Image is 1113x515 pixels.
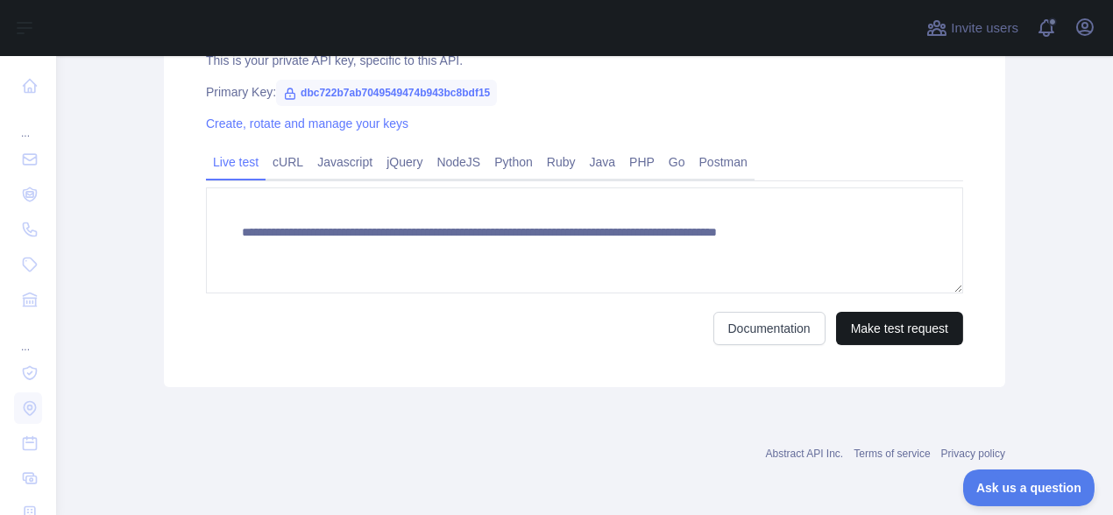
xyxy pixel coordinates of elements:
[206,83,963,101] div: Primary Key:
[429,148,487,176] a: NodeJS
[662,148,692,176] a: Go
[540,148,583,176] a: Ruby
[14,319,42,354] div: ...
[266,148,310,176] a: cURL
[622,148,662,176] a: PHP
[14,105,42,140] div: ...
[487,148,540,176] a: Python
[941,448,1005,460] a: Privacy policy
[963,469,1095,506] iframe: Toggle Customer Support
[583,148,623,176] a: Java
[951,18,1018,39] span: Invite users
[854,448,930,460] a: Terms of service
[379,148,429,176] a: jQuery
[310,148,379,176] a: Javascript
[766,448,844,460] a: Abstract API Inc.
[713,312,826,345] a: Documentation
[692,148,755,176] a: Postman
[836,312,963,345] button: Make test request
[206,52,963,69] div: This is your private API key, specific to this API.
[276,80,497,106] span: dbc722b7ab7049549474b943bc8bdf15
[923,14,1022,42] button: Invite users
[206,116,408,131] a: Create, rotate and manage your keys
[206,148,266,176] a: Live test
